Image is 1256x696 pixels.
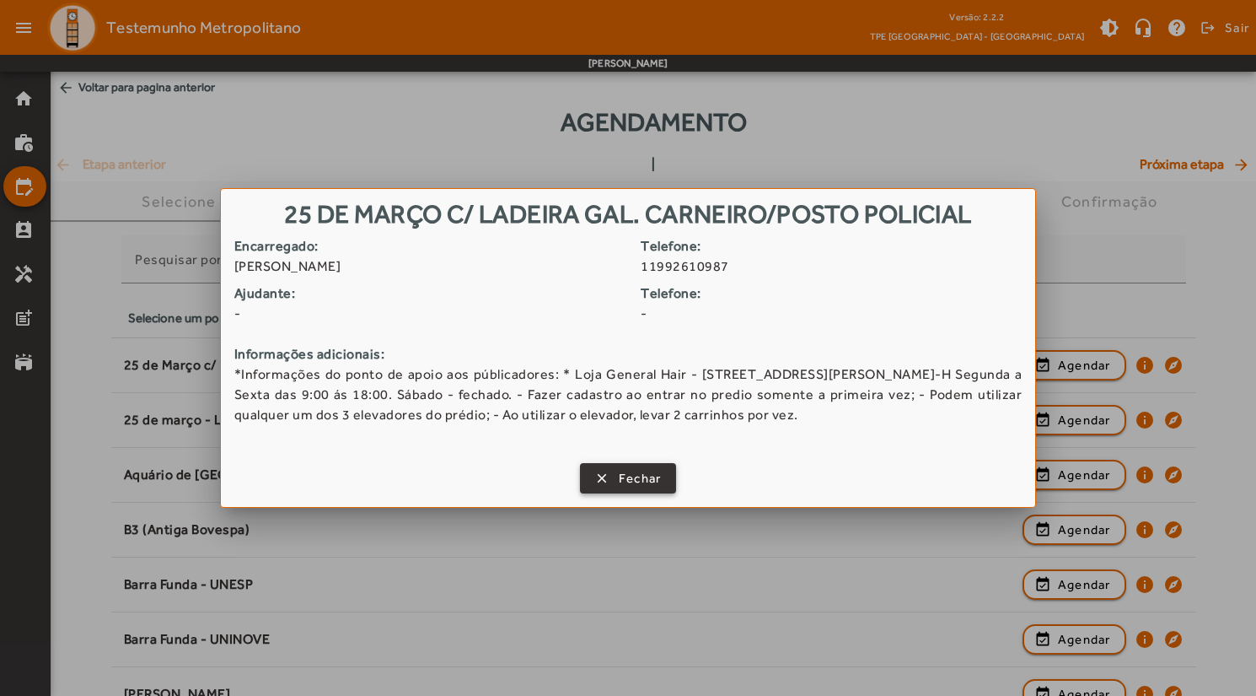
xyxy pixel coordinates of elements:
[641,283,1034,304] strong: Telefone:
[234,344,1023,364] strong: Informações adicionais:
[234,283,628,304] strong: Ajudante:
[234,364,1023,425] span: *Informações do ponto de apoio aos públicadores: * Loja General Hair - [STREET_ADDRESS][PERSON_NA...
[641,256,1034,277] span: 11992610987
[619,469,662,488] span: Fechar
[234,304,628,324] span: -
[234,256,628,277] span: [PERSON_NAME]
[221,189,1036,235] h1: 25 de Março c/ Ladeira Gal. Carneiro/Posto Policial
[580,463,677,494] button: Fechar
[641,236,1034,256] strong: Telefone:
[641,304,1034,324] span: -
[234,236,628,256] strong: Encarregado:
